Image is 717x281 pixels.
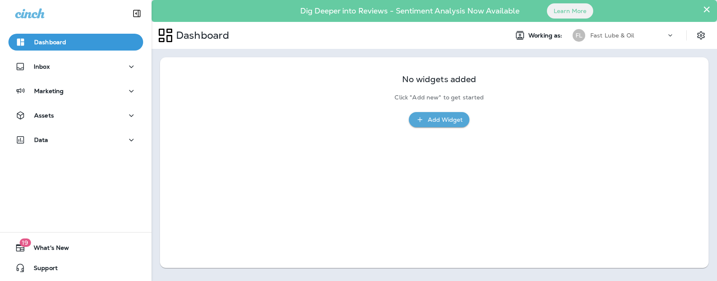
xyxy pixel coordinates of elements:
span: Support [25,265,58,275]
p: No widgets added [402,76,476,83]
p: Dashboard [34,39,66,45]
div: Add Widget [428,115,463,125]
button: Dashboard [8,34,143,51]
p: Fast Lube & Oil [590,32,634,39]
button: Learn More [547,3,593,19]
p: Dig Deeper into Reviews - Sentiment Analysis Now Available [276,10,544,12]
button: Settings [693,28,709,43]
p: Data [34,136,48,143]
button: Add Widget [409,112,469,128]
button: 19What's New [8,239,143,256]
p: Click "Add new" to get started [394,94,484,101]
span: What's New [25,244,69,254]
p: Marketing [34,88,64,94]
p: Dashboard [173,29,229,42]
button: Marketing [8,83,143,99]
p: Inbox [34,63,50,70]
div: FL [573,29,585,42]
span: Working as: [528,32,564,39]
button: Data [8,131,143,148]
button: Inbox [8,58,143,75]
button: Assets [8,107,143,124]
button: Close [703,3,711,16]
button: Support [8,260,143,276]
p: Assets [34,112,54,119]
span: 19 [19,238,31,247]
button: Collapse Sidebar [125,5,149,22]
